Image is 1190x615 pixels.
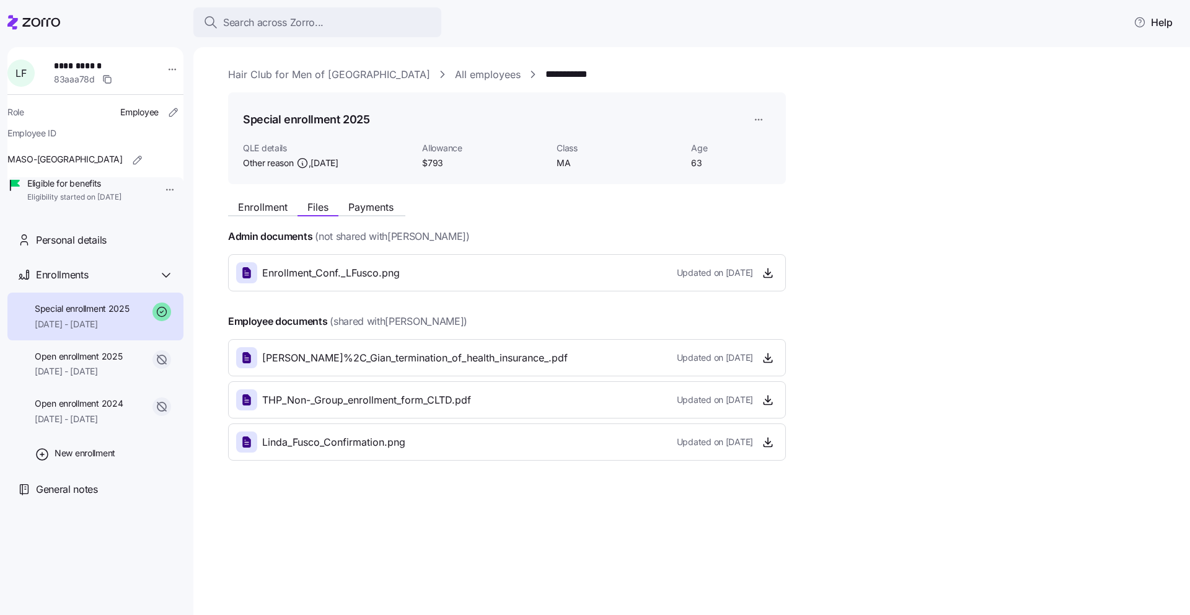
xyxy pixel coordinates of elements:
span: Payments [348,202,394,212]
span: Linda_Fusco_Confirmation.png [262,435,405,450]
span: Updated on [DATE] [677,436,753,448]
span: Open enrollment 2025 [35,350,122,363]
span: Search across Zorro... [223,15,324,30]
span: Updated on [DATE] [677,394,753,406]
span: New enrollment [55,447,115,459]
span: Files [307,202,328,212]
span: Updated on [DATE] [677,267,753,279]
span: Role [7,106,24,118]
span: Enrollment_Conf._LFusco.png [262,265,400,281]
span: Help [1134,15,1173,30]
span: Age [691,142,771,154]
span: Enrollments [36,267,88,283]
span: THP_Non-_Group_enrollment_form_CLTD.pdf [262,392,471,408]
span: General notes [36,482,98,497]
a: Hair Club for Men of [GEOGRAPHIC_DATA] [228,67,430,82]
span: 63 [691,157,771,169]
h4: Employee documents [228,314,327,329]
h1: Special enrollment 2025 [243,112,370,127]
a: All employees [455,67,521,82]
span: Eligibility started on [DATE] [27,192,121,203]
span: $793 [422,157,547,169]
span: (shared with [PERSON_NAME] ) [330,314,467,329]
span: Allowance [422,142,547,154]
span: (not shared with [PERSON_NAME] ) [315,229,469,244]
h4: Admin documents [228,229,312,244]
span: 83aaa78d [54,73,95,86]
span: [PERSON_NAME]%2C_Gian_termination_of_health_insurance_.pdf [262,350,568,366]
span: Employee ID [7,127,56,139]
span: MA [557,157,681,169]
span: Other reason , [243,157,338,169]
span: QLE details [243,142,412,154]
span: [DATE] - [DATE] [35,318,130,330]
span: Personal details [36,232,107,248]
span: Eligible for benefits [27,177,121,190]
button: Search across Zorro... [193,7,441,37]
span: MASO-[GEOGRAPHIC_DATA] [7,153,123,166]
span: [DATE] - [DATE] [35,365,122,378]
button: Help [1124,10,1183,35]
span: [DATE] - [DATE] [35,413,123,425]
span: Class [557,142,681,154]
span: Open enrollment 2024 [35,397,123,410]
span: Employee [120,106,159,118]
span: Special enrollment 2025 [35,303,130,315]
span: [DATE] [311,157,338,169]
span: L F [15,68,26,78]
span: Enrollment [238,202,288,212]
span: Updated on [DATE] [677,352,753,364]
